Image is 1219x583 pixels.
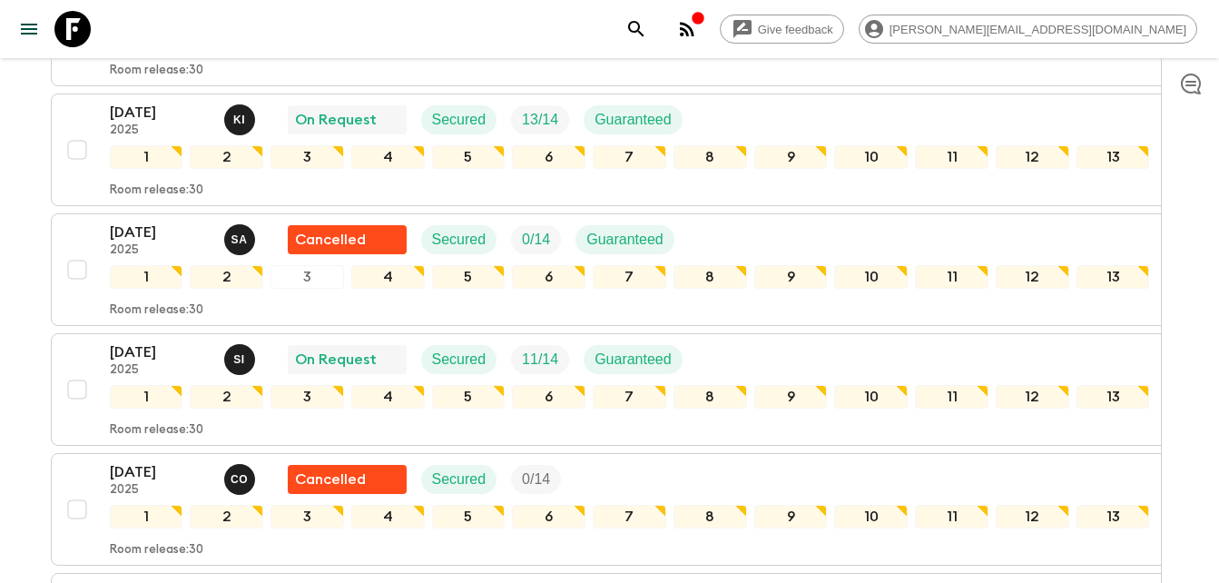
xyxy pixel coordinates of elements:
p: S I [233,352,245,367]
span: Give feedback [748,23,843,36]
div: 10 [834,385,908,409]
button: CO [224,464,259,495]
div: 6 [512,145,585,169]
div: Trip Fill [511,105,569,134]
div: 4 [351,265,425,289]
div: Secured [421,345,497,374]
div: 7 [593,385,666,409]
p: Room release: 30 [110,183,203,198]
div: 4 [351,385,425,409]
div: 10 [834,505,908,529]
button: [DATE]2025Samir AchahriFlash Pack cancellationSecuredTrip FillGuaranteed12345678910111213Room rel... [51,213,1169,326]
div: Secured [421,105,497,134]
span: Said Isouktan [224,350,259,364]
button: KI [224,104,259,135]
div: 9 [754,385,828,409]
div: 9 [754,505,828,529]
div: 9 [754,265,828,289]
button: menu [11,11,47,47]
p: 2025 [110,243,210,258]
div: 6 [512,505,585,529]
div: Flash Pack cancellation [288,225,407,254]
a: Give feedback [720,15,844,44]
span: Samir Achahri [224,230,259,244]
div: 12 [996,385,1069,409]
div: 2 [190,145,263,169]
p: Cancelled [295,469,366,490]
button: [DATE]2025Chama OuammiFlash Pack cancellationSecuredTrip Fill12345678910111213Room release:30 [51,453,1169,566]
div: 8 [673,145,747,169]
div: 13 [1076,145,1150,169]
span: Chama Ouammi [224,469,259,484]
p: 0 / 14 [522,229,550,251]
div: Trip Fill [511,465,561,494]
p: Guaranteed [595,349,672,371]
div: 3 [270,265,344,289]
div: 13 [1076,505,1150,529]
div: 6 [512,385,585,409]
div: 3 [270,145,344,169]
div: 11 [915,505,988,529]
button: SA [224,224,259,255]
p: On Request [295,109,377,131]
p: Cancelled [295,229,366,251]
div: 1 [110,505,183,529]
div: 5 [432,385,506,409]
p: C O [231,472,248,487]
div: 8 [673,265,747,289]
div: 6 [512,265,585,289]
div: 12 [996,505,1069,529]
div: 2 [190,385,263,409]
div: 3 [270,505,344,529]
div: Trip Fill [511,345,569,374]
div: [PERSON_NAME][EMAIL_ADDRESS][DOMAIN_NAME] [859,15,1197,44]
div: 1 [110,265,183,289]
div: 11 [915,145,988,169]
p: On Request [295,349,377,371]
p: 11 / 14 [522,349,558,371]
p: Guaranteed [595,109,672,131]
p: K I [233,113,245,127]
div: 4 [351,145,425,169]
span: [PERSON_NAME][EMAIL_ADDRESS][DOMAIN_NAME] [880,23,1196,36]
p: Room release: 30 [110,543,203,558]
p: Room release: 30 [110,64,203,78]
p: [DATE] [110,341,210,363]
div: 8 [673,385,747,409]
p: Secured [432,109,487,131]
div: 11 [915,265,988,289]
div: 7 [593,505,666,529]
p: Secured [432,229,487,251]
p: Room release: 30 [110,303,203,318]
p: [DATE] [110,461,210,483]
div: 7 [593,145,666,169]
div: 13 [1076,265,1150,289]
div: 11 [915,385,988,409]
div: 2 [190,265,263,289]
p: Guaranteed [586,229,664,251]
p: 2025 [110,483,210,498]
p: [DATE] [110,102,210,124]
div: Secured [421,465,497,494]
span: Khaled Ingrioui [224,110,259,124]
div: Trip Fill [511,225,561,254]
div: 5 [432,145,506,169]
p: 2025 [110,124,210,138]
div: 10 [834,145,908,169]
div: 12 [996,145,1069,169]
p: Secured [432,349,487,371]
p: Secured [432,469,487,490]
div: Flash Pack cancellation [288,465,407,494]
button: [DATE]2025Khaled IngriouiOn RequestSecuredTrip FillGuaranteed12345678910111213Room release:30 [51,94,1169,206]
div: 8 [673,505,747,529]
div: 3 [270,385,344,409]
button: search adventures [618,11,654,47]
button: SI [224,344,259,375]
div: 9 [754,145,828,169]
div: 7 [593,265,666,289]
div: 10 [834,265,908,289]
div: 1 [110,145,183,169]
div: 5 [432,265,506,289]
p: 0 / 14 [522,469,550,490]
div: 12 [996,265,1069,289]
